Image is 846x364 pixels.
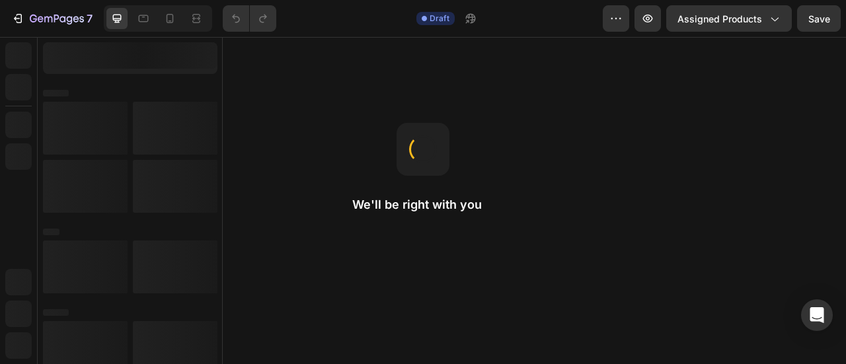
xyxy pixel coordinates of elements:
[352,197,494,213] h2: We'll be right with you
[677,12,762,26] span: Assigned Products
[808,13,830,24] span: Save
[87,11,93,26] p: 7
[801,299,833,331] div: Open Intercom Messenger
[5,5,98,32] button: 7
[666,5,792,32] button: Assigned Products
[430,13,449,24] span: Draft
[797,5,841,32] button: Save
[223,5,276,32] div: Undo/Redo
